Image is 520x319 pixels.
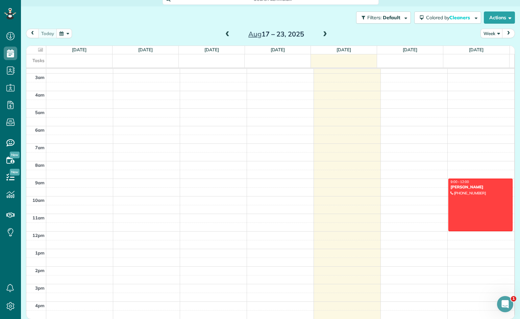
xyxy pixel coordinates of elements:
a: Filters: Default [353,11,411,24]
a: [DATE] [337,47,351,52]
span: 10am [32,197,45,203]
button: Help [68,211,101,238]
span: 1 [511,296,516,301]
a: [DATE] [204,47,219,52]
a: [DATE] [403,47,417,52]
span: 4pm [35,303,45,308]
a: [DATE] [469,47,484,52]
span: 6am [35,127,45,133]
div: Experience how you can manage your cleaners and their availability. [26,112,118,127]
span: 12pm [32,233,45,238]
button: Mark as completed [26,159,78,166]
div: Amar from ZenMaid [51,56,97,63]
button: prev [26,29,39,38]
span: New [10,152,20,158]
div: Close [119,3,131,15]
span: Aug [248,30,262,38]
div: [PERSON_NAME] [450,185,511,189]
button: Actions [484,11,515,24]
span: Colored by [426,15,472,21]
a: [DATE] [72,47,86,52]
span: 11am [32,215,45,220]
span: 9am [35,180,45,185]
span: New [10,169,20,176]
div: Add your first cleaner [26,101,115,108]
button: today [38,29,57,38]
button: Tasks [101,211,135,238]
img: Profile image for Amar [38,54,49,65]
p: About 10 minutes [86,73,128,80]
span: Messages [39,228,63,232]
div: 1Add your first cleaner [13,99,123,110]
button: Messages [34,211,68,238]
span: 2pm [35,268,45,273]
span: 5am [35,110,45,115]
span: Cleaners [449,15,471,21]
span: Tasks [32,58,45,63]
p: 9 steps [7,73,24,80]
h1: Tasks [57,3,79,15]
span: 4am [35,92,45,98]
span: 3pm [35,285,45,291]
div: Add cleaner [26,127,118,145]
iframe: Intercom live chat [497,296,513,312]
span: Tasks [111,228,125,232]
div: 2Create your first customer and appointment [13,183,123,198]
span: 3am [35,75,45,80]
button: Colored byCleaners [414,11,481,24]
span: 1pm [35,250,45,256]
span: Help [79,228,90,232]
a: [DATE] [271,47,285,52]
h2: 17 – 23, 2025 [234,30,318,38]
button: next [502,29,515,38]
span: 7am [35,145,45,150]
button: Filters: Default [356,11,411,24]
a: [DATE] [138,47,153,52]
span: Filters: [367,15,381,21]
span: Home [10,228,24,232]
div: Run your business like a Pro, [9,26,126,50]
button: Week [480,29,503,38]
a: Add cleaner [26,132,69,145]
span: 8am [35,162,45,168]
div: Create your first customer and appointment [26,185,115,198]
span: Default [383,15,401,21]
span: 9:00 - 12:00 [451,180,469,184]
